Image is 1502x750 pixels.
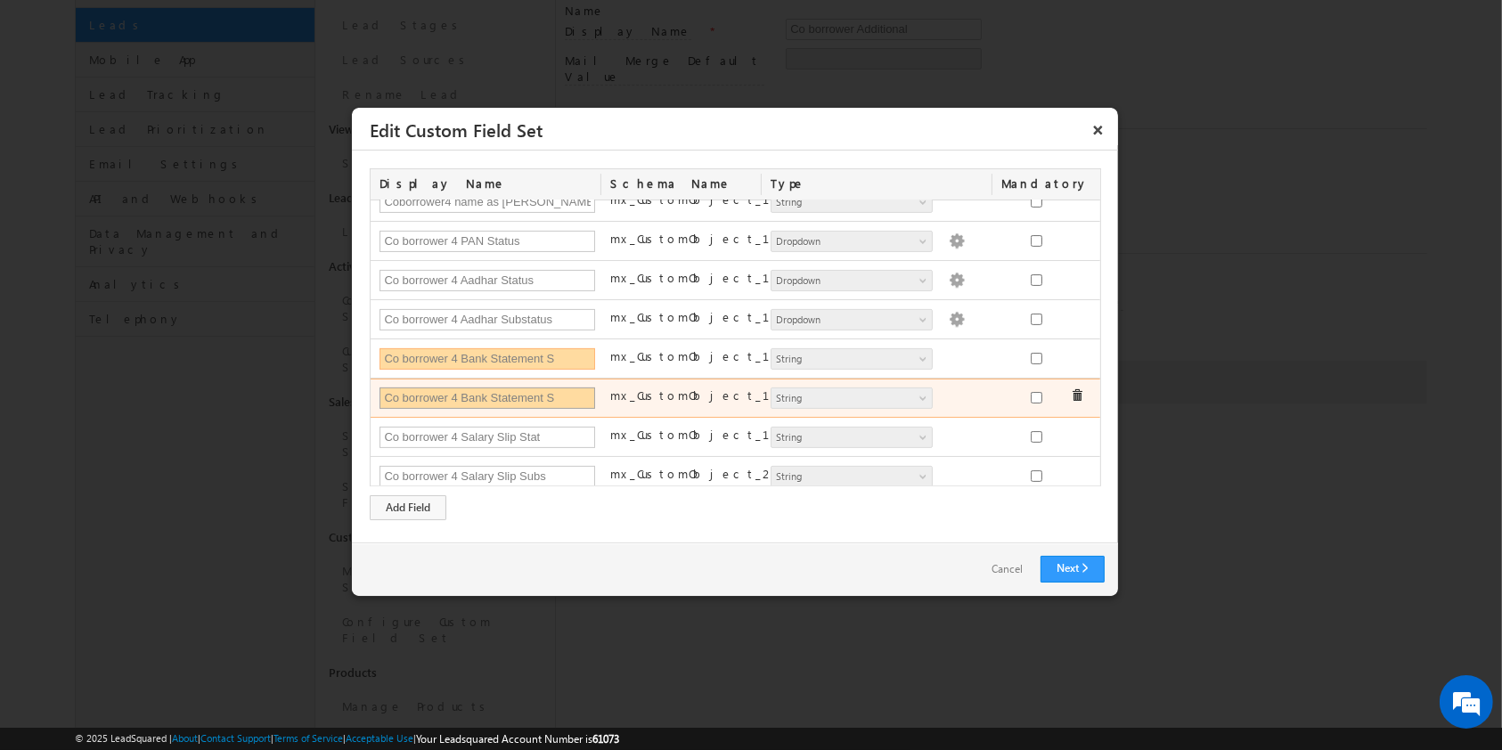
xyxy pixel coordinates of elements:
a: String [771,387,933,409]
em: Start Chat [242,549,323,573]
a: String [771,192,933,213]
h3: Edit Custom Field Set [370,114,1112,145]
img: Populate Options [949,233,965,249]
a: Acceptable Use [346,732,413,744]
a: Contact Support [200,732,271,744]
button: × [1084,114,1113,145]
label: mx_CustomObject_14 [610,231,793,247]
div: Add Field [370,495,446,520]
span: String [771,351,917,367]
span: © 2025 LeadSquared | | | | | [75,730,619,747]
span: 61073 [592,732,619,746]
a: Terms of Service [273,732,343,744]
div: Chat with us now [93,94,299,117]
div: Display Name [371,169,601,200]
img: Populate Options [949,273,965,289]
img: d_60004797649_company_0_60004797649 [30,94,75,117]
label: mx_CustomObject_18 [610,387,802,404]
span: String [771,469,917,485]
label: mx_CustomObject_17 [610,348,798,364]
a: String [771,348,933,370]
span: Dropdown [771,312,917,328]
div: Mandatory [992,169,1080,200]
div: Schema Name [601,169,762,200]
span: Your Leadsquared Account Number is [416,732,619,746]
div: Minimize live chat window [292,9,335,52]
div: Type [762,169,992,200]
span: String [771,429,917,445]
a: Next [1041,556,1105,583]
a: String [771,427,933,448]
label: mx_CustomObject_19 [610,427,801,443]
a: Dropdown [771,231,933,252]
label: mx_CustomObject_15 [610,270,796,286]
a: About [172,732,198,744]
a: Dropdown [771,270,933,291]
img: Populate Options [949,312,965,328]
span: String [771,390,917,406]
a: Cancel [974,557,1041,583]
span: String [771,194,917,210]
span: Dropdown [771,233,917,249]
textarea: Type your message and hit 'Enter' [23,165,325,534]
label: mx_CustomObject_20 [610,466,794,482]
a: Dropdown [771,309,933,330]
label: mx_CustomObject_16 [610,309,796,325]
a: String [771,466,933,487]
span: Dropdown [771,273,917,289]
